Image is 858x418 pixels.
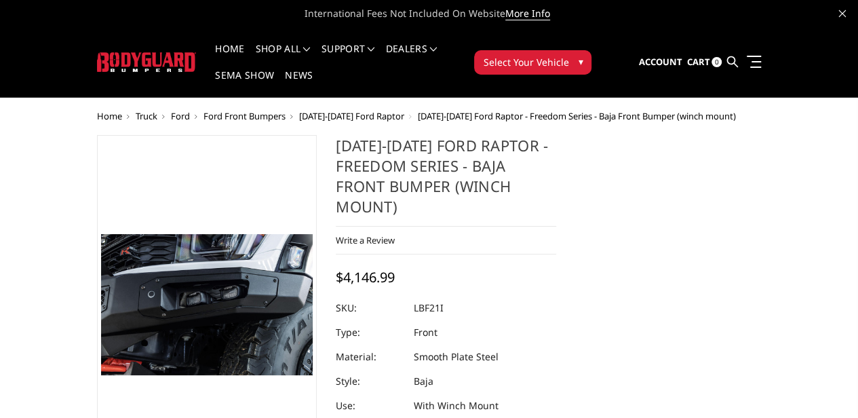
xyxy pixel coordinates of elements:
[686,56,709,68] span: Cart
[336,369,404,394] dt: Style:
[638,56,682,68] span: Account
[711,57,722,67] span: 0
[386,44,437,71] a: Dealers
[336,394,404,418] dt: Use:
[299,110,404,122] a: [DATE]-[DATE] Ford Raptor
[285,71,313,97] a: News
[97,110,122,122] a: Home
[336,345,404,369] dt: Material:
[414,369,433,394] dd: Baja
[336,320,404,345] dt: Type:
[686,44,722,81] a: Cart 0
[578,54,583,69] span: ▾
[171,110,190,122] a: Ford
[414,320,437,345] dd: Front
[638,44,682,81] a: Account
[256,44,311,71] a: shop all
[414,296,444,320] dd: LBF21I
[414,345,499,369] dd: Smooth Plate Steel
[97,52,197,72] img: BODYGUARD BUMPERS
[203,110,286,122] a: Ford Front Bumpers
[336,135,556,227] h1: [DATE]-[DATE] Ford Raptor - Freedom Series - Baja Front Bumper (winch mount)
[336,234,395,246] a: Write a Review
[474,50,591,75] button: Select Your Vehicle
[336,296,404,320] dt: SKU:
[321,44,375,71] a: Support
[418,110,736,122] span: [DATE]-[DATE] Ford Raptor - Freedom Series - Baja Front Bumper (winch mount)
[215,71,274,97] a: SEMA Show
[215,44,244,71] a: Home
[136,110,157,122] a: Truck
[414,394,499,418] dd: With Winch Mount
[505,7,550,20] a: More Info
[483,55,568,69] span: Select Your Vehicle
[336,268,395,286] span: $4,146.99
